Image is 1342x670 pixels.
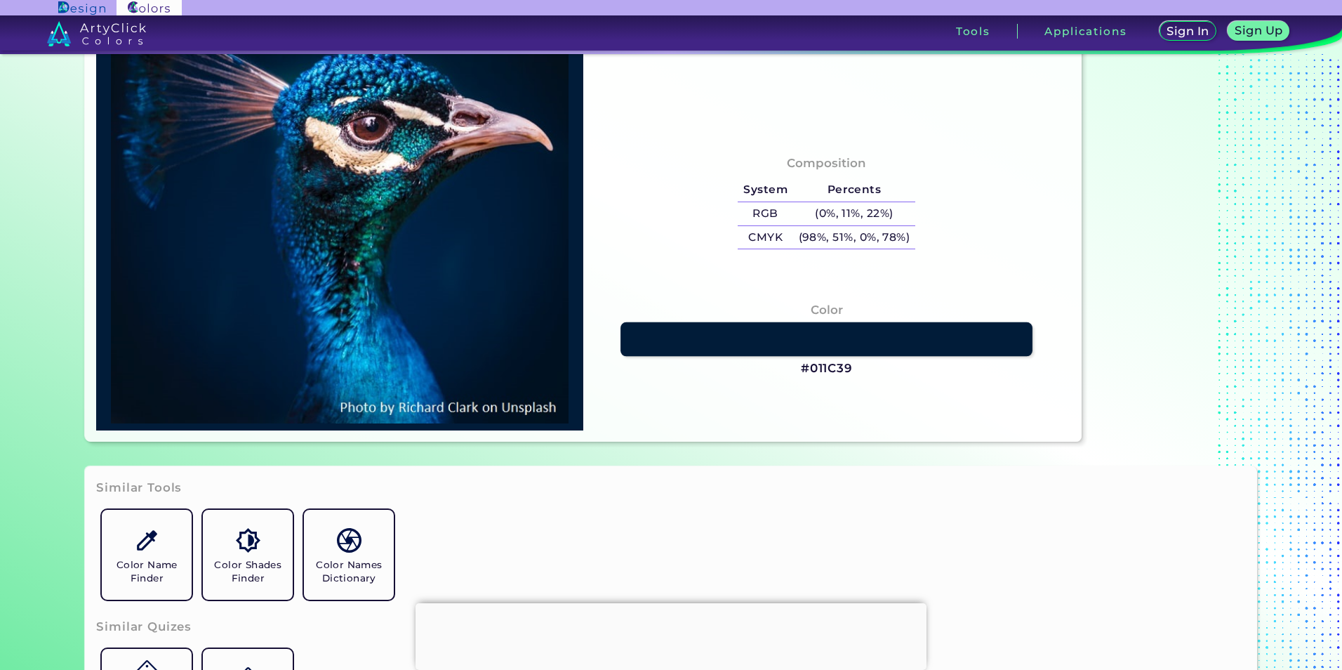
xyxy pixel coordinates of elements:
a: Color Names Dictionary [298,504,399,605]
h5: Sign In [1169,26,1207,37]
h5: Percents [793,178,915,202]
iframe: Advertisement [416,603,926,666]
img: icon_color_names_dictionary.svg [337,528,361,553]
h5: System [738,178,792,202]
a: Color Name Finder [96,504,197,605]
img: icon_color_name_finder.svg [135,528,159,553]
a: Color Shades Finder [197,504,298,605]
a: Sign Up [1231,22,1287,40]
h5: CMYK [738,226,792,249]
h3: Similar Quizes [96,619,192,636]
h3: #011C39 [801,360,853,377]
img: icon_color_shades.svg [236,528,260,553]
h3: Applications [1044,26,1127,37]
h5: Color Name Finder [107,558,186,585]
h5: (98%, 51%, 0%, 78%) [793,226,915,249]
img: ArtyClick Design logo [58,1,105,15]
h3: Similar Tools [96,480,182,497]
h5: Color Shades Finder [208,558,287,585]
h4: Composition [787,153,866,173]
img: logo_artyclick_colors_white.svg [47,21,146,46]
h5: RGB [738,202,792,225]
h3: Tools [956,26,990,37]
a: Sign In [1162,22,1214,40]
h4: Color [811,300,843,320]
h5: Color Names Dictionary [310,558,388,585]
h5: (0%, 11%, 22%) [793,202,915,225]
h5: Sign Up [1237,25,1280,36]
